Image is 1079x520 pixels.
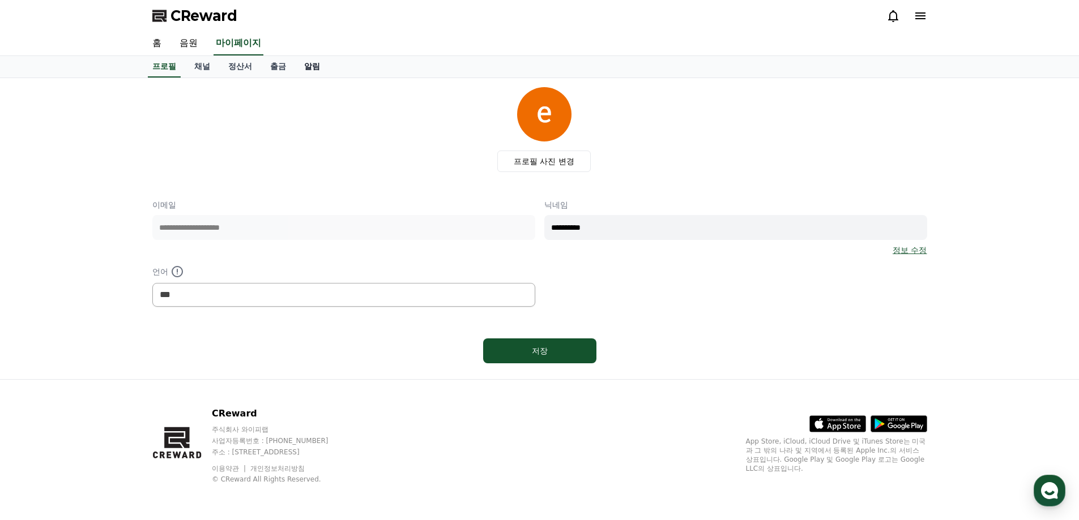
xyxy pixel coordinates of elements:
a: 채널 [185,56,219,78]
p: 이메일 [152,199,535,210]
p: 사업자등록번호 : [PHONE_NUMBER] [212,436,350,445]
a: 개인정보처리방침 [250,465,305,472]
img: profile_image [517,87,572,141]
a: 홈 [143,32,170,55]
p: 언어 [152,265,535,278]
a: 알림 [295,56,329,78]
a: 정산서 [219,56,261,78]
span: 설정 [175,376,189,385]
a: 프로필 [148,56,181,78]
a: 출금 [261,56,295,78]
button: 저장 [483,338,596,363]
p: CReward [212,407,350,420]
p: 닉네임 [544,199,927,210]
span: 홈 [36,376,42,385]
a: 음원 [170,32,207,55]
a: 이용약관 [212,465,248,472]
p: App Store, iCloud, iCloud Drive 및 iTunes Store는 미국과 그 밖의 나라 및 지역에서 등록된 Apple Inc.의 서비스 상표입니다. Goo... [746,437,927,473]
p: © CReward All Rights Reserved. [212,475,350,484]
p: 주식회사 와이피랩 [212,425,350,434]
label: 프로필 사진 변경 [497,151,591,172]
span: CReward [170,7,237,25]
a: 홈 [3,359,75,387]
a: 설정 [146,359,217,387]
a: 마이페이지 [214,32,263,55]
a: 정보 수정 [893,244,927,256]
p: 주소 : [STREET_ADDRESS] [212,448,350,457]
a: 대화 [75,359,146,387]
a: CReward [152,7,237,25]
span: 대화 [104,376,117,385]
div: 저장 [506,345,574,356]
